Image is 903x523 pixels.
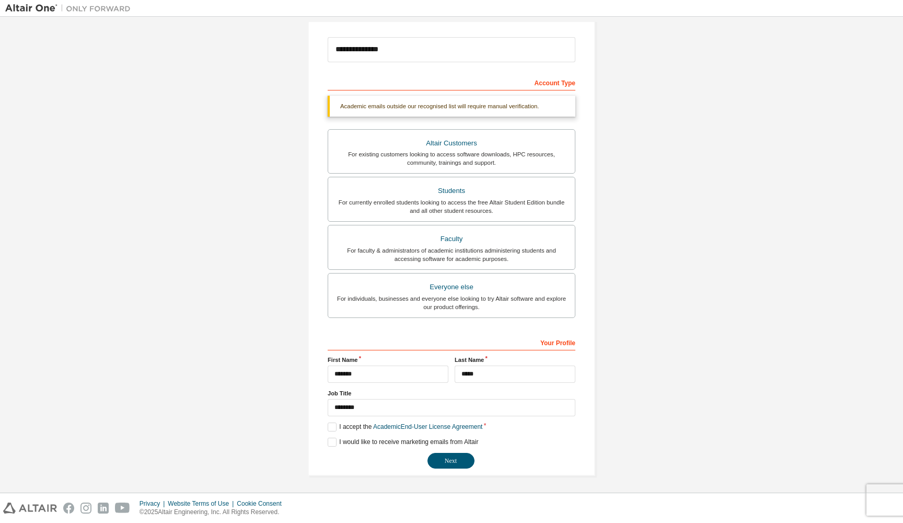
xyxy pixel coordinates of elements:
[334,280,569,294] div: Everyone else
[328,423,482,431] label: I accept the
[334,150,569,167] div: For existing customers looking to access software downloads, HPC resources, community, trainings ...
[140,499,168,508] div: Privacy
[140,508,288,517] p: © 2025 Altair Engineering, Inc. All Rights Reserved.
[373,423,482,430] a: Academic End-User License Agreement
[334,246,569,263] div: For faculty & administrators of academic institutions administering students and accessing softwa...
[5,3,136,14] img: Altair One
[80,503,91,514] img: instagram.svg
[98,503,109,514] img: linkedin.svg
[427,453,474,469] button: Next
[328,389,575,397] label: Job Title
[63,503,74,514] img: facebook.svg
[334,184,569,198] div: Students
[334,294,569,311] div: For individuals, businesses and everyone else looking to try Altair software and explore our prod...
[334,198,569,215] div: For currently enrolled students looking to access the free Altair Student Edition bundle and all ...
[3,503,57,514] img: altair_logo.svg
[328,74,575,90] div: Account Type
[334,136,569,151] div: Altair Customers
[328,356,448,364] label: First Name
[328,438,478,447] label: I would like to receive marketing emails from Altair
[115,503,130,514] img: youtube.svg
[334,232,569,246] div: Faculty
[237,499,287,508] div: Cookie Consent
[455,356,575,364] label: Last Name
[168,499,237,508] div: Website Terms of Use
[328,96,575,117] div: Academic emails outside our recognised list will require manual verification.
[328,334,575,350] div: Your Profile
